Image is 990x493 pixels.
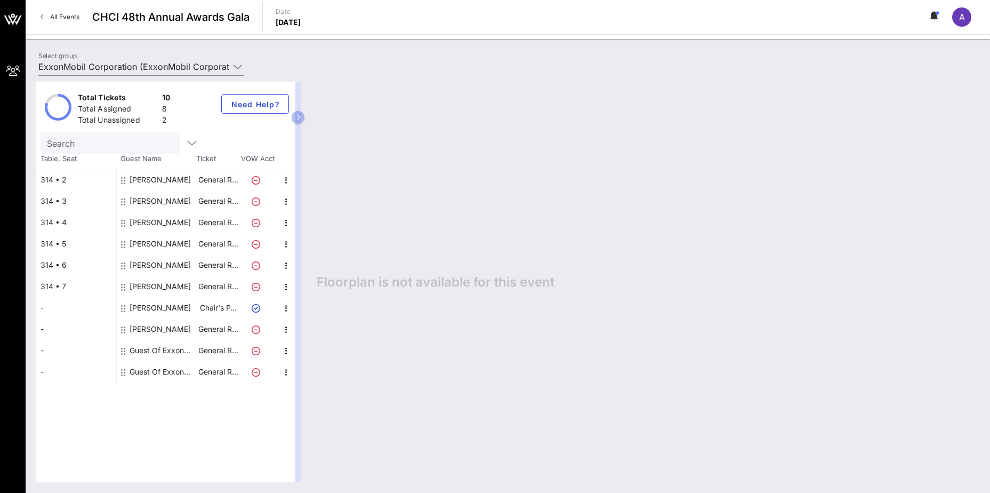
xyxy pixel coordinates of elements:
[130,361,197,383] div: Guest Of ExxonMobil Corporation
[36,319,116,340] div: -
[221,94,289,114] button: Need Help?
[130,212,191,233] div: Diana Yetman
[92,9,249,25] span: CHCI 48th Annual Awards Gala
[130,255,191,276] div: Terry Boles
[952,7,971,27] div: A
[116,154,196,164] span: Guest Name
[50,13,79,21] span: All Events
[317,274,554,290] span: Floorplan is not available for this event
[36,212,116,233] div: 314 • 4
[276,6,301,17] p: Date
[162,104,171,117] div: 8
[276,17,301,28] p: [DATE]
[197,361,239,383] p: General R…
[130,169,191,190] div: David Sistiva
[130,276,191,297] div: Gaby Boles
[197,233,239,255] p: General R…
[36,340,116,361] div: -
[197,319,239,340] p: General R…
[230,100,280,109] span: Need Help?
[239,154,276,164] span: VOW Acct
[196,154,239,164] span: Ticket
[130,233,191,255] div: Samuel Ortiz
[36,190,116,212] div: 314 • 3
[36,255,116,276] div: 314 • 6
[197,255,239,276] p: General R…
[162,115,171,128] div: 2
[197,190,239,212] p: General R…
[36,169,116,190] div: 314 • 2
[130,190,191,212] div: Alejandro Colantuono
[130,319,191,340] div: Alfredo Moran
[197,276,239,297] p: General R…
[197,212,239,233] p: General R…
[34,9,86,26] a: All Events
[197,340,239,361] p: General R…
[162,92,171,106] div: 10
[38,52,77,60] label: Select group
[36,233,116,255] div: 314 • 5
[78,104,158,117] div: Total Assigned
[78,115,158,128] div: Total Unassigned
[36,361,116,383] div: -
[78,92,158,106] div: Total Tickets
[197,297,239,319] p: Chair's P…
[197,169,239,190] p: General R…
[36,154,116,164] span: Table, Seat
[36,276,116,297] div: 314 • 7
[36,297,116,319] div: -
[130,340,197,361] div: Guest Of ExxonMobil Corporation
[959,12,965,22] span: A
[130,297,191,319] div: Alex Calabro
